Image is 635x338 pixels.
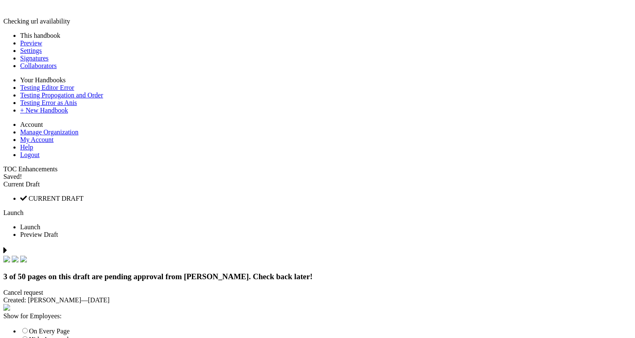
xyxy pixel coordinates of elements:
span: 3 of 50 pages [3,272,46,281]
a: My Account [20,136,54,143]
span: on this draft are pending approval from [PERSON_NAME]. Check back later! [48,272,312,281]
a: Logout [20,151,39,158]
span: Preview Draft [20,231,58,238]
input: On Every Page [22,328,28,333]
img: check.svg [12,256,18,262]
li: This handbook [20,32,632,39]
a: Preview [20,39,42,47]
li: Your Handbooks [20,76,632,84]
span: Cancel request [3,289,43,296]
span: Current Draft [3,181,40,188]
img: eye_approvals.svg [3,304,10,311]
a: Testing Error as Anis [20,99,77,106]
span: TOC Enhancements [3,165,58,173]
a: Testing Propogation and Order [20,92,103,99]
a: Launch [3,209,24,216]
span: Launch [20,223,40,231]
span: Show for Employees: [3,312,62,320]
span: CURRENT DRAFT [29,195,84,202]
span: [PERSON_NAME] [28,296,81,304]
a: Manage Organization [20,128,79,136]
img: check.svg [20,256,27,262]
a: Collaborators [20,62,57,69]
img: check.svg [3,256,10,262]
span: Created: [3,296,26,304]
li: Account [20,121,632,128]
a: Testing Editor Error [20,84,74,91]
label: On Every Page [20,328,70,335]
a: Help [20,144,33,151]
span: [DATE] [88,296,110,304]
a: Settings [20,47,42,54]
a: Signatures [20,55,49,62]
a: + New Handbook [20,107,68,114]
span: Saved! [3,173,22,180]
div: — [3,296,632,304]
span: Checking url availability [3,18,70,25]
